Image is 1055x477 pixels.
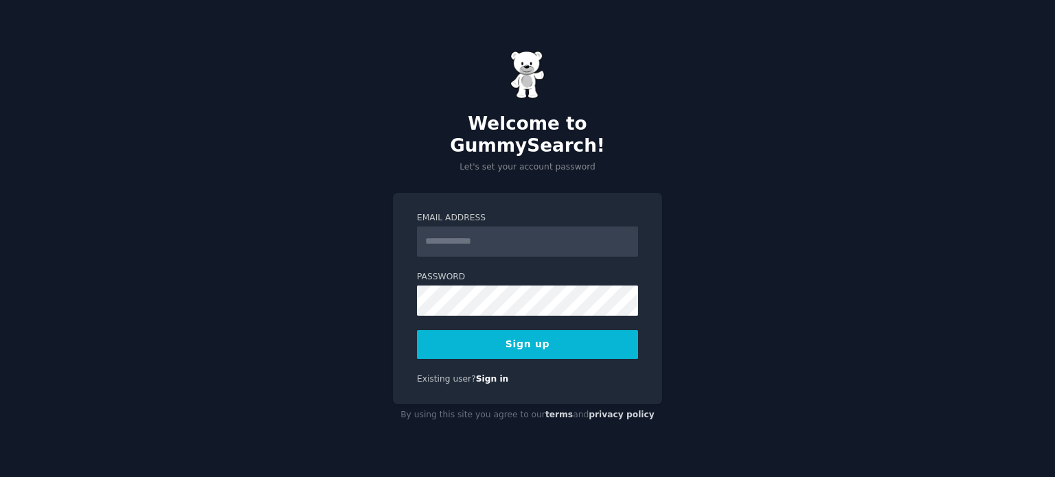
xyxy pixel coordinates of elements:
div: By using this site you agree to our and [393,404,662,426]
a: terms [545,410,573,419]
label: Email Address [417,212,638,224]
span: Existing user? [417,374,476,384]
a: privacy policy [589,410,655,419]
button: Sign up [417,330,638,359]
p: Let's set your account password [393,161,662,174]
label: Password [417,271,638,283]
h2: Welcome to GummySearch! [393,113,662,156]
a: Sign in [476,374,509,384]
img: Gummy Bear [510,51,545,99]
